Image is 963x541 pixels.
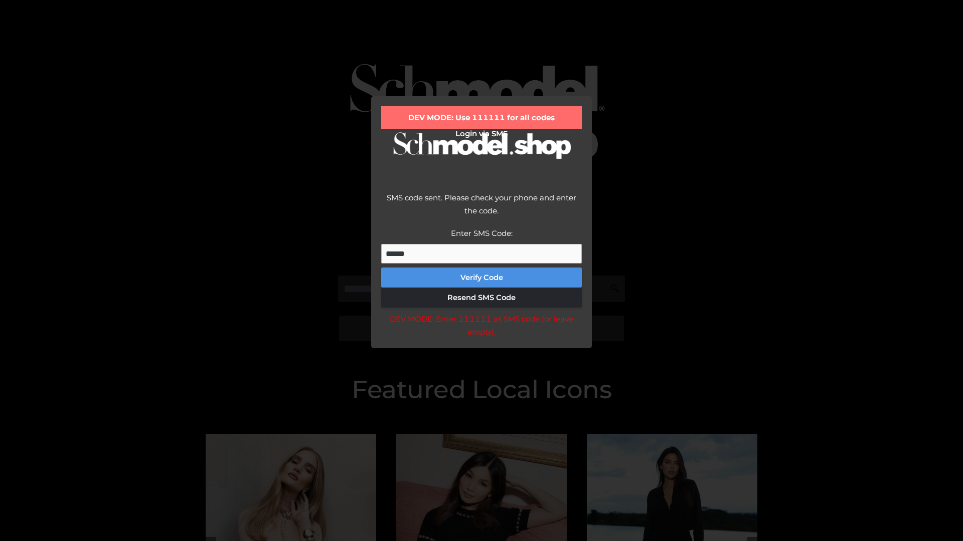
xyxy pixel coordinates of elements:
[381,191,582,227] div: SMS code sent. Please check your phone and enter the code.
[381,106,582,129] div: DEV MODE: Use 111111 for all codes
[381,288,582,308] button: Resend SMS Code
[381,129,582,138] h2: Login via SMS
[451,228,513,238] label: Enter SMS Code:
[381,267,582,288] button: Verify Code
[381,313,582,338] div: DEV MODE: Enter 111111 as SMS code (or leave empty).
